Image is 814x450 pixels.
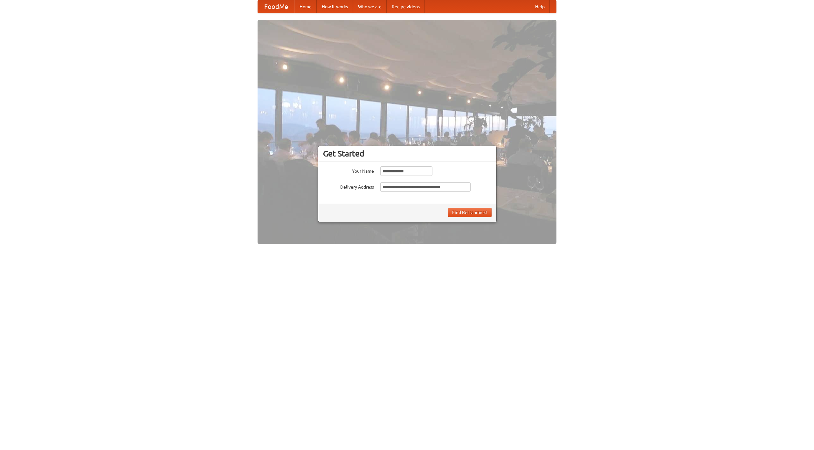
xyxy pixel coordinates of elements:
label: Your Name [323,166,374,174]
a: How it works [317,0,353,13]
a: Who we are [353,0,387,13]
h3: Get Started [323,149,492,158]
a: Home [294,0,317,13]
a: FoodMe [258,0,294,13]
button: Find Restaurants! [448,208,492,217]
a: Recipe videos [387,0,425,13]
a: Help [530,0,550,13]
label: Delivery Address [323,182,374,190]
